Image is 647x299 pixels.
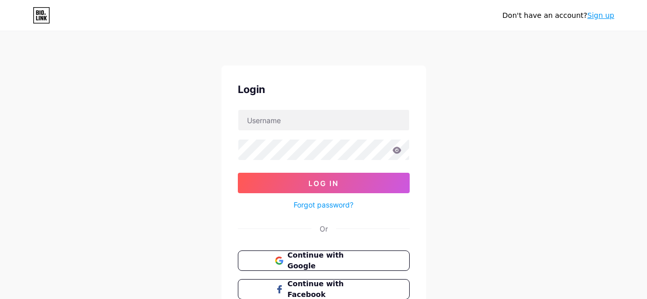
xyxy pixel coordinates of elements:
div: Login [238,82,410,97]
button: Continue with Google [238,250,410,271]
div: Or [320,223,328,234]
input: Username [238,110,409,130]
span: Log In [308,179,339,188]
a: Forgot password? [294,199,353,210]
a: Sign up [587,11,614,19]
span: Continue with Google [287,250,372,271]
div: Don't have an account? [502,10,614,21]
button: Log In [238,173,410,193]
